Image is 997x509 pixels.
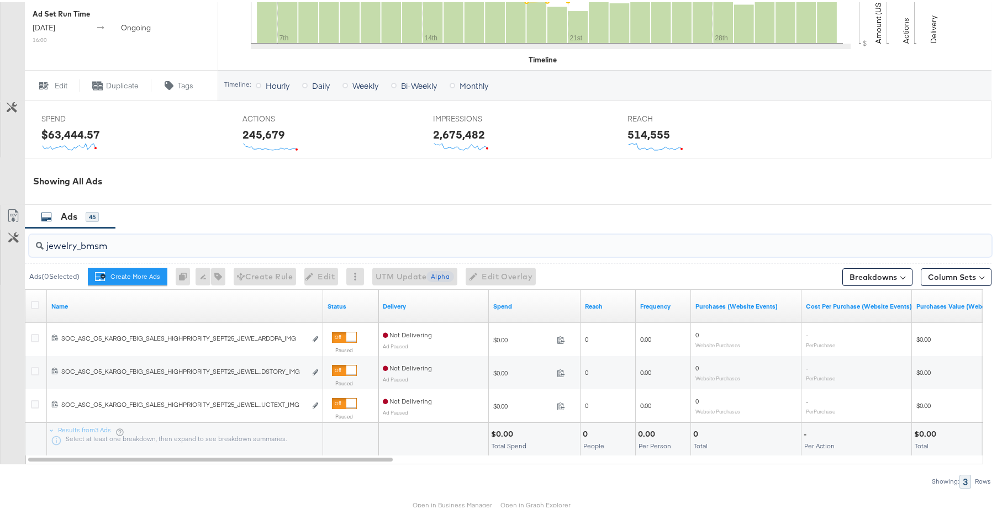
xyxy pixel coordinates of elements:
span: Daily [312,78,330,89]
div: 2,675,482 [433,124,485,140]
button: Create More Ads [88,266,167,283]
span: IMPRESSIONS [433,112,516,122]
span: Not Delivering [383,395,432,403]
span: Not Delivering [383,362,432,370]
span: 0 [585,366,588,374]
span: $0.00 [916,333,931,341]
span: Bi-Weekly [401,78,437,89]
span: $0.00 [493,367,552,375]
span: $0.00 [493,400,552,408]
span: Total [694,439,708,448]
span: 0.00 [640,333,651,341]
span: [DATE] [33,20,55,30]
sub: Per Purchase [806,406,835,412]
span: - [806,362,808,370]
span: $0.00 [493,333,552,342]
span: Weekly [352,78,378,89]
a: Reflects the ability of your Ad to achieve delivery. [383,300,484,309]
div: 514,555 [627,124,670,140]
div: Ad Set Run Time [33,7,209,17]
div: Timeline: [224,78,251,86]
a: The average number of times your ad was served to each person. [640,300,687,309]
span: Per Person [639,439,671,448]
div: $63,444.57 [41,124,100,140]
sub: 16:00 [33,34,47,41]
sub: Ad Paused [383,407,408,413]
text: Actions [901,15,911,41]
button: Duplicate [80,77,151,90]
span: 0 [695,328,699,337]
button: Breakdowns [842,266,912,284]
sub: Website Purchases [695,340,740,346]
text: Delivery [929,13,938,41]
div: 45 [86,210,99,220]
span: 0 [695,395,699,403]
span: Per Action [804,439,835,448]
span: Ads [61,209,77,220]
div: 0.00 [638,427,658,437]
div: Showing: [931,475,959,483]
span: 0 [585,399,588,407]
input: Search Ad Name, ID or Objective [44,229,904,250]
a: The total amount spent to date. [493,300,576,309]
div: 0 [583,427,591,437]
div: 3 [959,473,971,486]
span: 0 [695,362,699,370]
sub: Website Purchases [695,406,740,412]
sub: Ad Paused [383,374,408,380]
button: Edit [24,77,80,90]
button: Tags [151,77,207,90]
span: REACH [627,112,710,122]
div: 245,679 [242,124,285,140]
span: Monthly [460,78,488,89]
span: - [806,395,808,403]
a: The number of people your ad was served to. [585,300,631,309]
label: Paused [332,344,357,352]
sub: Ad Paused [383,341,408,347]
div: $0.00 [914,427,940,437]
div: Showing All Ads [33,173,991,185]
span: Edit [55,78,67,89]
span: - [806,328,808,337]
span: ACTIONS [242,112,325,122]
span: Duplicate [106,78,139,89]
sub: Per Purchase [806,340,835,346]
label: Paused [332,378,357,385]
span: 0 [585,333,588,341]
span: 0.00 [640,366,651,374]
div: Rows [974,475,991,483]
a: Shows the current state of your Ad. [328,300,374,309]
span: Hourly [266,78,289,89]
div: SOC_ASC_O5_KARGO_FBIG_SALES_HIGHPRIORITY_SEPT25_JEWEL...UCTEXT_IMG [61,398,306,407]
span: $0.00 [916,366,931,374]
div: 0 [693,427,701,437]
span: ongoing [121,20,151,30]
a: The average cost for each purchase tracked by your Custom Audience pixel on your website after pe... [806,300,912,309]
span: SPEND [41,112,124,122]
label: Paused [332,411,357,418]
div: Ads ( 0 Selected) [29,269,80,279]
button: Column Sets [921,266,991,284]
div: - [804,427,810,437]
a: Open in Business Manager [413,499,492,507]
span: Total Spend [492,439,526,448]
span: People [583,439,604,448]
span: $0.00 [916,399,931,407]
span: Total [915,439,929,448]
a: Ad Name. [51,300,319,309]
div: 0 [176,266,196,283]
a: The number of times a purchase was made tracked by your Custom Audience pixel on your website aft... [695,300,797,309]
span: Not Delivering [383,328,432,337]
span: Tags [178,78,193,89]
div: SOC_ASC_O5_KARGO_FBIG_SALES_HIGHPRIORITY_SEPT25_JEWEL...DSTORY_IMG [61,365,306,374]
span: 0.00 [640,399,651,407]
sub: Per Purchase [806,373,835,379]
a: Open in Graph Explorer [500,499,571,507]
div: $0.00 [491,427,516,437]
div: SOC_ASC_O5_KARGO_FBIG_SALES_HIGHPRIORITY_SEPT25_JEWE...ARDDPA_IMG [61,332,306,341]
div: Timeline [529,52,557,63]
sub: Website Purchases [695,373,740,379]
